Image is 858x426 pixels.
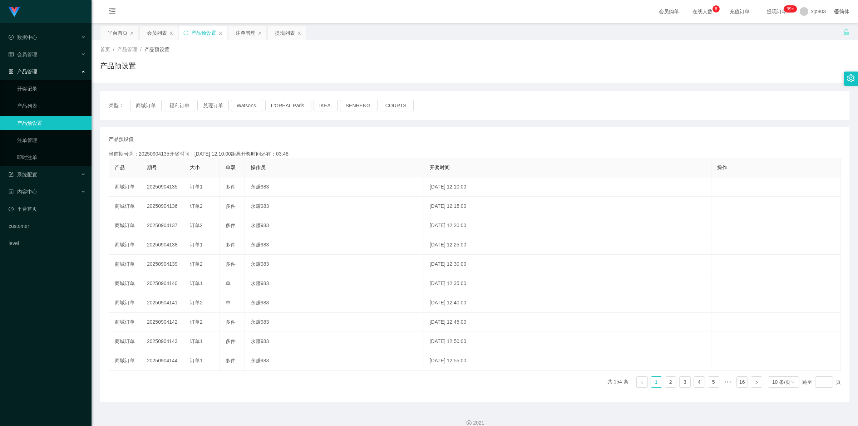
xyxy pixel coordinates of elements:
i: 图标: global [834,9,839,14]
a: 即时注单 [17,150,86,165]
i: 图标: close [297,31,301,35]
i: 图标: appstore-o [9,69,14,74]
td: 商城订单 [109,313,141,332]
a: 3 [680,377,690,387]
td: 永赚983 [245,255,424,274]
li: 5 [708,376,719,388]
button: L'ORÉAL Paris. [265,100,311,111]
span: 订单1 [190,338,203,344]
span: 单双 [226,165,236,170]
td: 20250904142 [141,313,184,332]
a: level [9,236,86,250]
td: 永赚983 [245,197,424,216]
td: 永赚983 [245,177,424,197]
a: 5 [708,377,719,387]
a: 开奖记录 [17,82,86,96]
td: [DATE] 12:50:00 [424,332,711,351]
span: 多件 [226,358,236,363]
td: 永赚983 [245,216,424,235]
i: 图标: table [9,52,14,57]
img: logo.9652507e.png [9,7,20,17]
td: 20250904139 [141,255,184,274]
i: 图标: close [169,31,173,35]
span: 单 [226,280,231,286]
td: 商城订单 [109,255,141,274]
button: Watsons. [231,100,263,111]
span: 订单1 [190,280,203,286]
li: 1 [651,376,662,388]
button: IKEA. [314,100,338,111]
td: 永赚983 [245,351,424,371]
span: 多件 [226,222,236,228]
a: 产品预设置 [17,116,86,130]
td: 商城订单 [109,235,141,255]
i: 图标: check-circle-o [9,35,14,40]
a: 图标: dashboard平台首页 [9,202,86,216]
a: 16 [737,377,748,387]
td: 20250904138 [141,235,184,255]
button: SENHENG. [340,100,378,111]
td: 永赚983 [245,332,424,351]
span: 产品 [115,165,125,170]
td: 永赚983 [245,274,424,293]
span: 订单2 [190,300,203,305]
span: 多件 [226,319,236,325]
i: 图标: profile [9,189,14,194]
td: 20250904136 [141,197,184,216]
span: 大小 [190,165,200,170]
li: 4 [694,376,705,388]
td: 商城订单 [109,274,141,293]
div: 跳至 页 [802,376,841,388]
td: 20250904140 [141,274,184,293]
span: 提现订单 [763,9,790,14]
li: 下一页 [751,376,762,388]
i: 图标: down [791,380,795,385]
i: 图标: right [754,380,759,385]
i: 图标: close [258,31,262,35]
span: 订单2 [190,319,203,325]
button: 福利订单 [164,100,195,111]
td: 商城订单 [109,351,141,371]
i: 图标: menu-fold [100,0,124,23]
i: 图标: close [218,31,223,35]
span: 订单1 [190,358,203,363]
span: 产品预设值 [109,136,134,143]
div: 会员列表 [147,26,167,40]
span: 订单1 [190,184,203,190]
td: 20250904143 [141,332,184,351]
span: / [113,46,114,52]
h1: 产品预设置 [100,60,136,71]
td: 永赚983 [245,293,424,313]
span: 订单1 [190,242,203,248]
a: 产品列表 [17,99,86,113]
span: 开奖时间 [430,165,450,170]
li: 上一页 [636,376,648,388]
li: 向后 5 页 [722,376,734,388]
i: 图标: left [640,380,644,385]
td: 20250904135 [141,177,184,197]
td: 商城订单 [109,216,141,235]
td: 20250904137 [141,216,184,235]
span: 多件 [226,203,236,209]
span: 产品管理 [117,46,137,52]
span: 类型： [109,100,130,111]
td: 20250904144 [141,351,184,371]
td: 商城订单 [109,177,141,197]
li: 共 154 条， [607,376,633,388]
td: [DATE] 12:10:00 [424,177,711,197]
span: 多件 [226,261,236,267]
a: customer [9,219,86,233]
a: 2 [665,377,676,387]
td: [DATE] 12:20:00 [424,216,711,235]
div: 平台首页 [108,26,128,40]
td: [DATE] 12:15:00 [424,197,711,216]
td: 商城订单 [109,293,141,313]
li: 16 [736,376,748,388]
div: 10 条/页 [772,377,790,387]
td: 永赚983 [245,235,424,255]
span: 订单2 [190,203,203,209]
span: 首页 [100,46,110,52]
span: 多件 [226,242,236,248]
